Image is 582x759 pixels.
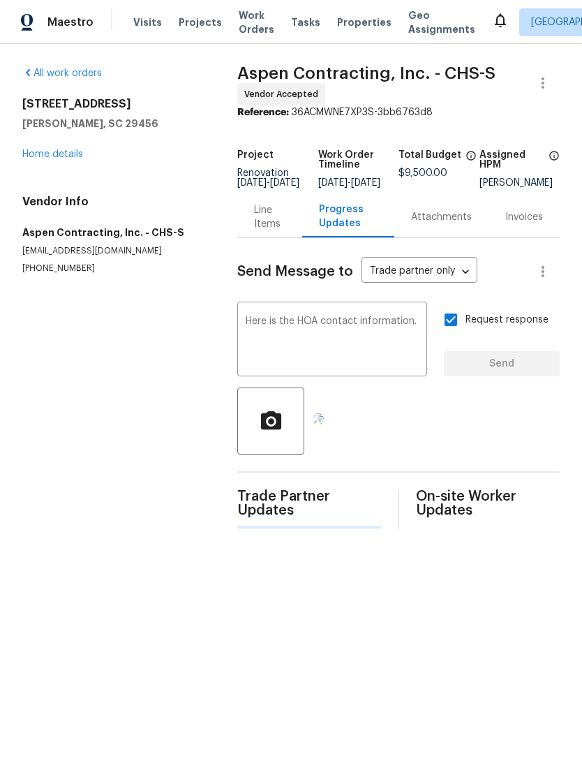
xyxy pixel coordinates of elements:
span: Maestro [47,15,94,29]
span: Projects [179,15,222,29]
p: [EMAIL_ADDRESS][DOMAIN_NAME] [22,245,204,257]
a: Home details [22,149,83,159]
span: $9,500.00 [398,168,447,178]
span: - [318,178,380,188]
span: Trade Partner Updates [237,489,381,517]
h5: Work Order Timeline [318,150,398,170]
span: Renovation [237,168,299,188]
h5: [PERSON_NAME], SC 29456 [22,117,204,131]
span: [DATE] [270,178,299,188]
h2: [STREET_ADDRESS] [22,97,204,111]
span: Work Orders [239,8,274,36]
span: The hpm assigned to this work order. [549,150,560,178]
span: Properties [337,15,391,29]
div: [PERSON_NAME] [479,178,560,188]
span: Send Message to [237,265,353,279]
div: 36ACMWNE7XP3S-3bb6763d8 [237,105,560,119]
div: Progress Updates [319,202,378,230]
span: The total cost of line items that have been proposed by Opendoor. This sum includes line items th... [465,150,477,168]
span: - [237,178,299,188]
span: On-site Worker Updates [416,489,560,517]
b: Reference: [237,108,289,117]
p: [PHONE_NUMBER] [22,263,204,274]
div: Invoices [505,210,543,224]
span: Request response [465,313,549,327]
h4: Vendor Info [22,195,204,209]
h5: Assigned HPM [479,150,544,170]
span: Vendor Accepted [244,87,324,101]
span: Aspen Contracting, Inc. - CHS-S [237,65,495,82]
h5: Aspen Contracting, Inc. - CHS-S [22,226,204,240]
span: [DATE] [351,178,380,188]
h5: Total Budget [398,150,461,160]
div: Line Items [254,203,285,231]
div: Attachments [411,210,472,224]
h5: Project [237,150,274,160]
span: [DATE] [318,178,348,188]
div: Trade partner only [361,260,477,283]
span: Visits [133,15,162,29]
span: Geo Assignments [408,8,475,36]
span: Tasks [291,17,320,27]
a: All work orders [22,68,102,78]
textarea: Here is the HOA contact information. [246,316,419,365]
span: [DATE] [237,178,267,188]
